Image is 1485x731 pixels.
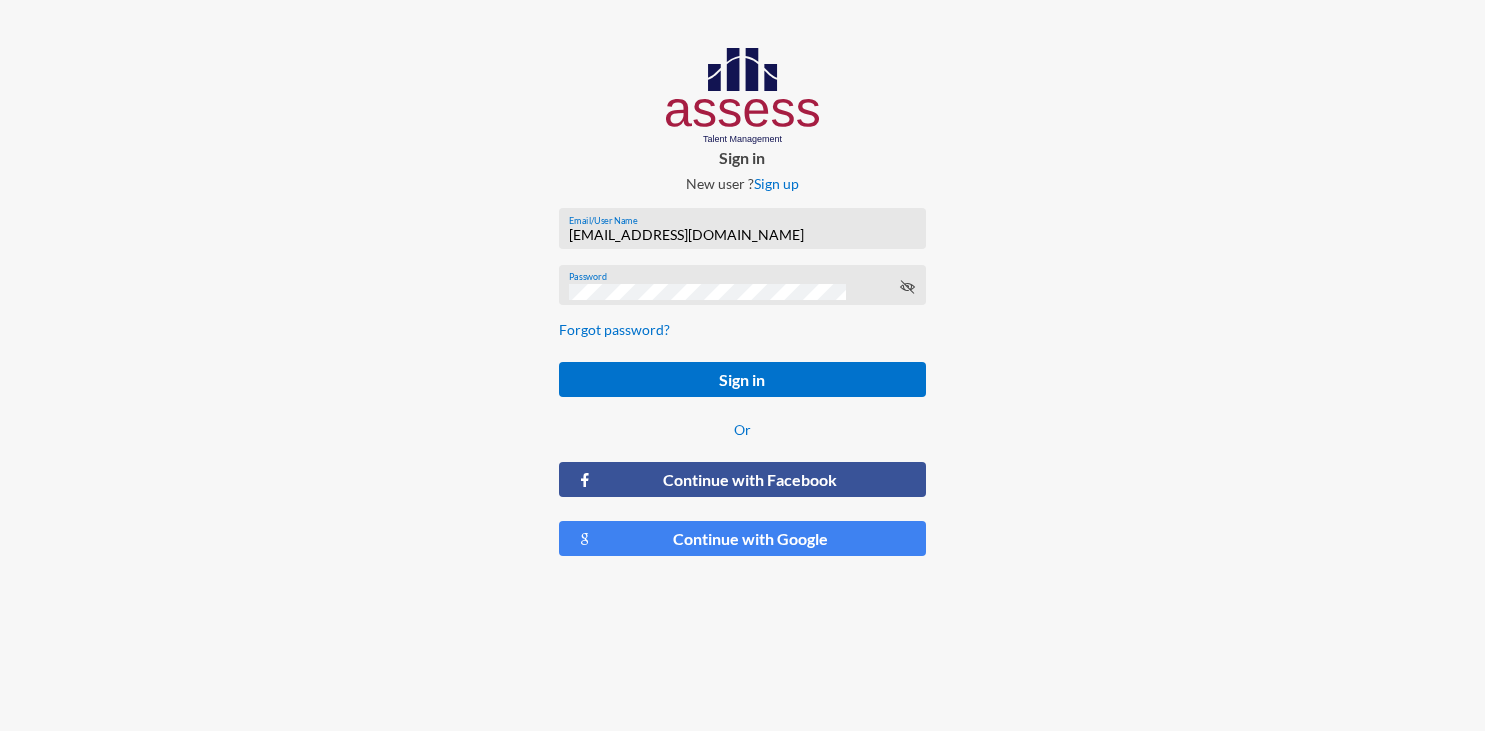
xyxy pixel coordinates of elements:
[559,321,670,338] a: Forgot password?
[559,421,926,438] p: Or
[754,175,799,192] a: Sign up
[543,148,942,167] p: Sign in
[666,48,819,144] img: AssessLogoo.svg
[559,462,926,497] button: Continue with Facebook
[543,175,942,192] p: New user ?
[559,521,926,556] button: Continue with Google
[569,227,915,243] input: Email/User Name
[559,362,926,397] button: Sign in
